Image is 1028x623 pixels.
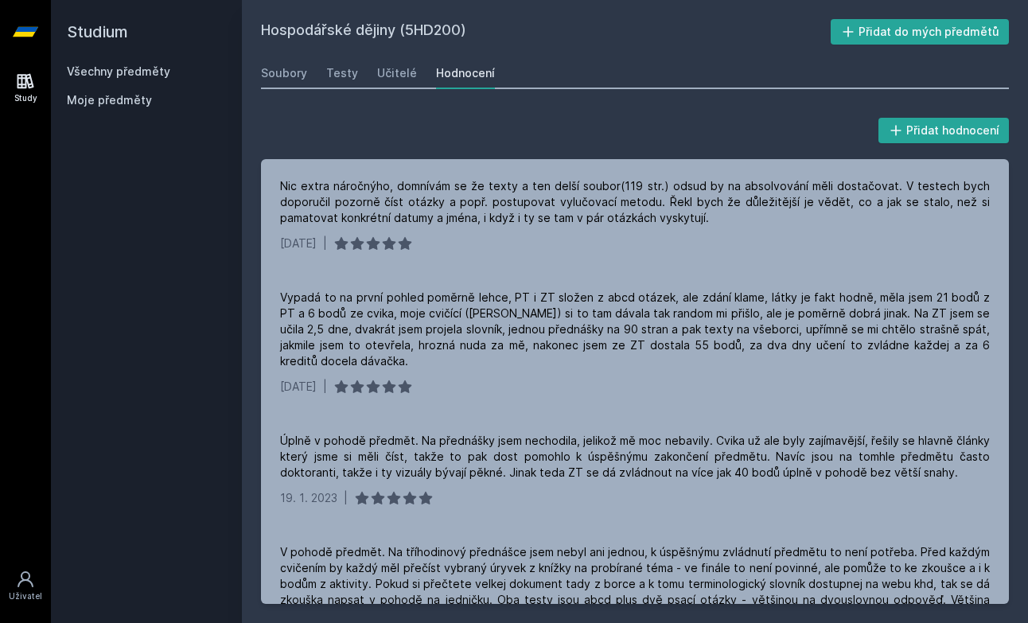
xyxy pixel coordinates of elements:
h2: Hospodářské dějiny (5HD200) [261,19,831,45]
span: Moje předměty [67,92,152,108]
a: Testy [326,57,358,89]
a: Všechny předměty [67,64,170,78]
div: Vypadá to na první pohled poměrně lehce, PT i ZT složen z abcd otázek, ale zdání klame, látky je ... [280,290,990,369]
div: | [323,236,327,251]
div: Study [14,92,37,104]
div: Nic extra náročnýho, domnívám se že texty a ten delší soubor(119 str.) odsud by na absolvování mě... [280,178,990,226]
button: Přidat do mých předmětů [831,19,1010,45]
div: | [344,490,348,506]
button: Přidat hodnocení [878,118,1010,143]
a: Study [3,64,48,112]
div: 19. 1. 2023 [280,490,337,506]
a: Uživatel [3,562,48,610]
div: Úplně v pohodě předmět. Na přednášky jsem nechodila, jelikož mě moc nebavily. Cvika už ale byly z... [280,433,990,481]
div: [DATE] [280,236,317,251]
div: | [323,379,327,395]
div: [DATE] [280,379,317,395]
a: Hodnocení [436,57,495,89]
div: Uživatel [9,590,42,602]
div: Testy [326,65,358,81]
a: Učitelé [377,57,417,89]
div: Hodnocení [436,65,495,81]
div: Soubory [261,65,307,81]
a: Soubory [261,57,307,89]
div: Učitelé [377,65,417,81]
